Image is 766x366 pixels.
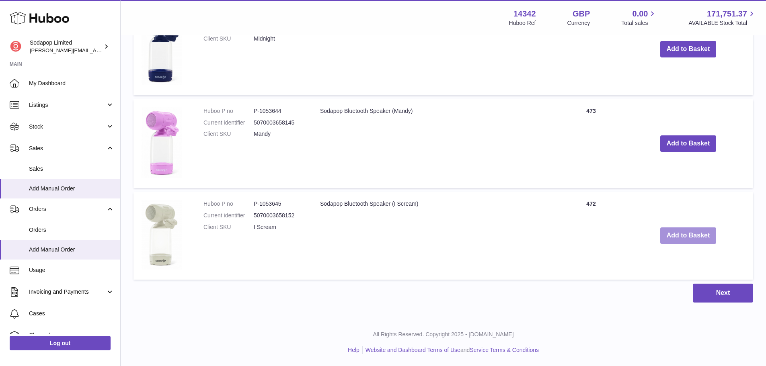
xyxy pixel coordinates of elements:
td: 470 [559,4,623,95]
strong: GBP [573,8,590,19]
span: Orders [29,226,114,234]
dd: 5070003658145 [254,119,304,127]
dt: Client SKU [203,223,254,231]
span: Total sales [621,19,657,27]
dd: Mandy [254,130,304,138]
dd: Midnight [254,35,304,43]
a: Service Terms & Conditions [470,347,539,353]
li: and [363,346,539,354]
dt: Current identifier [203,119,254,127]
span: Listings [29,101,106,109]
span: Orders [29,205,106,213]
span: Cases [29,310,114,317]
dd: P-1053644 [254,107,304,115]
img: Sodapop Bluetooth Speaker (Mandy) [142,107,182,178]
a: 171,751.37 AVAILABLE Stock Total [688,8,756,27]
span: AVAILABLE Stock Total [688,19,756,27]
p: All Rights Reserved. Copyright 2025 - [DOMAIN_NAME] [127,331,760,338]
div: Huboo Ref [509,19,536,27]
a: Help [348,347,359,353]
span: My Dashboard [29,80,114,87]
button: Next [693,284,753,303]
a: 0.00 Total sales [621,8,657,27]
span: Usage [29,266,114,274]
dd: I Scream [254,223,304,231]
div: Sodapop Limited [30,39,102,54]
dt: Huboo P no [203,107,254,115]
span: Stock [29,123,106,131]
img: david@sodapop-audio.co.uk [10,41,22,53]
span: 171,751.37 [707,8,747,19]
span: 0.00 [633,8,648,19]
td: Sodapop Bluetooth Speaker (I Scream) [312,192,559,280]
span: Sales [29,165,114,173]
img: Sodapop Bluetooth Speaker (Midnight) [142,12,182,85]
dt: Huboo P no [203,200,254,208]
a: Website and Dashboard Terms of Use [366,347,460,353]
dt: Current identifier [203,212,254,219]
div: Currency [567,19,590,27]
dd: 5070003658152 [254,212,304,219]
button: Add to Basket [660,41,717,57]
span: Add Manual Order [29,185,114,192]
button: Add to Basket [660,227,717,244]
span: Channels [29,331,114,339]
span: [PERSON_NAME][EMAIL_ADDRESS][DOMAIN_NAME] [30,47,161,53]
span: Sales [29,145,106,152]
dd: P-1053645 [254,200,304,208]
td: Sodapop Bluetooth Speaker (Mandy) [312,99,559,188]
img: Sodapop Bluetooth Speaker (I Scream) [142,200,182,270]
strong: 14342 [513,8,536,19]
td: 473 [559,99,623,188]
dt: Client SKU [203,130,254,138]
span: Invoicing and Payments [29,288,106,296]
span: Add Manual Order [29,246,114,254]
td: Sodapop Bluetooth Speaker (Midnight) [312,4,559,95]
td: 472 [559,192,623,280]
a: Log out [10,336,111,350]
button: Add to Basket [660,135,717,152]
dt: Client SKU [203,35,254,43]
